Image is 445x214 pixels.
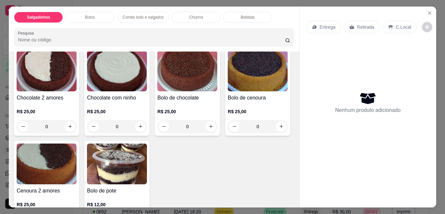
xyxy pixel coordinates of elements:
p: Entrega [320,24,336,30]
p: Bebidas [241,15,255,20]
p: R$ 12,00 [87,201,147,208]
img: product-image [17,144,77,184]
h4: Bolo de cenoura [228,94,288,102]
p: R$ 25,00 [87,108,147,115]
button: decrease-product-quantity [229,121,239,132]
label: Pesquisa [18,30,36,36]
button: increase-product-quantity [135,121,146,132]
p: Retirada [357,24,374,30]
button: decrease-product-quantity [18,121,28,132]
input: Pesquisa [18,37,285,43]
p: R$ 25,00 [17,201,77,208]
p: R$ 25,00 [157,108,217,115]
button: increase-product-quantity [206,121,216,132]
p: Salgadinhos [27,15,50,20]
p: R$ 25,00 [17,108,77,115]
button: decrease-product-quantity [88,121,99,132]
h4: Bolo de pote [87,187,147,195]
img: product-image [228,51,288,91]
p: R$ 25,00 [228,108,288,115]
img: product-image [87,51,147,91]
button: increase-product-quantity [276,121,286,132]
h4: Chocolate com ninho [87,94,147,102]
h4: Cenoura 2 amores [17,187,77,195]
img: product-image [17,51,77,91]
button: increase-product-quantity [65,121,75,132]
p: Churros [189,15,203,20]
p: Combo bolo e salgados [122,15,164,20]
button: decrease-product-quantity [422,22,432,32]
img: product-image [157,51,217,91]
img: product-image [87,144,147,184]
button: decrease-product-quantity [159,121,169,132]
button: Close [424,8,435,18]
h4: Bolo de chocolate [157,94,217,102]
p: Nenhum produto adicionado [335,106,401,114]
p: C.Local [396,24,411,30]
h4: Chocolate 2 amores [17,94,77,102]
p: Bolos [85,15,95,20]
